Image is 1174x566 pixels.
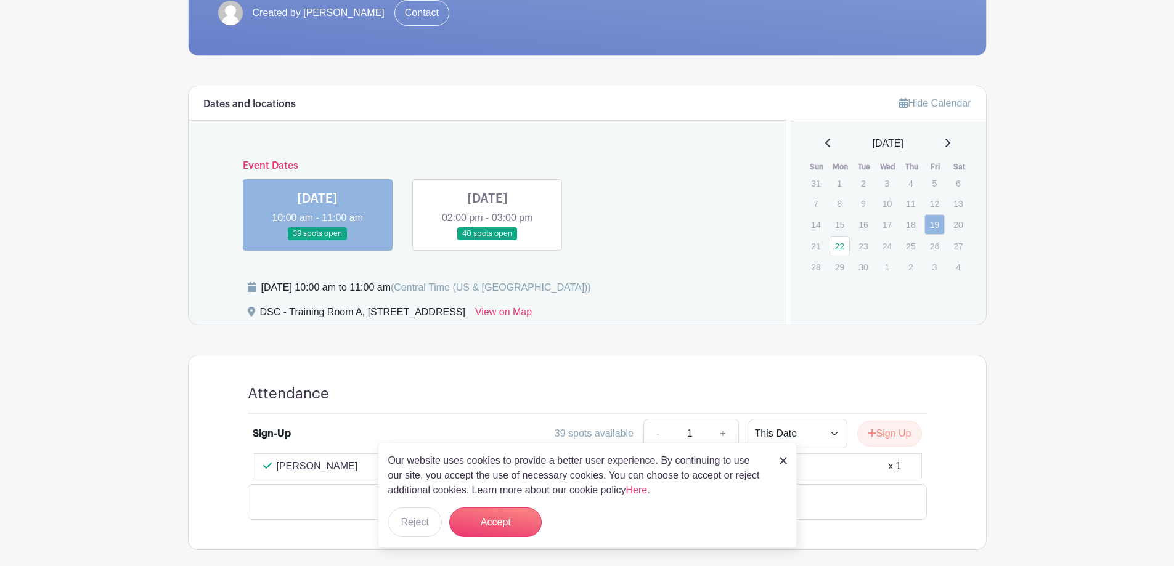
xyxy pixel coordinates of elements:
p: 3 [877,174,897,193]
p: 17 [877,215,897,234]
p: 13 [948,194,968,213]
p: 1 [830,174,850,193]
span: Created by [PERSON_NAME] [253,6,385,20]
th: Tue [852,161,876,173]
p: 14 [805,215,826,234]
span: [DATE] [873,136,903,151]
p: 6 [948,174,968,193]
p: 10 [877,194,897,213]
button: Sign Up [857,421,922,447]
button: Accept [449,507,542,537]
h4: Attendance [248,385,329,403]
p: 28 [805,257,826,277]
p: 11 [900,194,921,213]
p: 9 [853,194,873,213]
img: default-ce2991bfa6775e67f084385cd625a349d9dcbb7a52a09fb2fda1e96e2d18dcdb.png [218,1,243,25]
th: Fri [924,161,948,173]
a: - [643,419,672,448]
p: Our website uses cookies to provide a better user experience. By continuing to use our site, you ... [388,453,767,498]
p: 4 [948,257,968,277]
span: (Central Time (US & [GEOGRAPHIC_DATA])) [391,282,591,293]
p: 23 [853,237,873,256]
p: 16 [853,215,873,234]
a: Hide Calendar [899,98,971,108]
p: 18 [900,215,921,234]
a: + [707,419,738,448]
p: 7 [805,194,826,213]
p: 21 [805,237,826,256]
p: 5 [924,174,945,193]
h6: Dates and locations [203,99,296,110]
h6: Event Dates [233,160,743,172]
a: Here [626,485,648,495]
p: 31 [805,174,826,193]
button: Reject [388,507,442,537]
p: 30 [853,257,873,277]
a: View on Map [475,305,532,325]
p: [PERSON_NAME] [277,459,358,474]
img: close_button-5f87c8562297e5c2d7936805f587ecaba9071eb48480494691a3f1689db116b3.svg [780,457,787,464]
a: 22 [830,236,850,256]
th: Sun [805,161,829,173]
p: 8 [830,194,850,213]
p: 26 [924,237,945,256]
p: 29 [830,257,850,277]
th: Sat [947,161,971,173]
p: 24 [877,237,897,256]
div: x 1 [888,459,901,474]
div: 39 spots available [555,426,634,441]
p: 27 [948,237,968,256]
th: Mon [829,161,853,173]
p: 4 [900,174,921,193]
div: Loading... [248,484,927,520]
th: Wed [876,161,900,173]
p: 2 [900,257,921,277]
p: 15 [830,215,850,234]
div: [DATE] 10:00 am to 11:00 am [261,280,591,295]
p: 20 [948,215,968,234]
p: 1 [877,257,897,277]
p: 25 [900,237,921,256]
a: 19 [924,214,945,235]
p: 12 [924,194,945,213]
p: 2 [853,174,873,193]
div: Sign-Up [253,426,291,441]
th: Thu [900,161,924,173]
div: DSC - Training Room A, [STREET_ADDRESS] [260,305,465,325]
p: 3 [924,257,945,277]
